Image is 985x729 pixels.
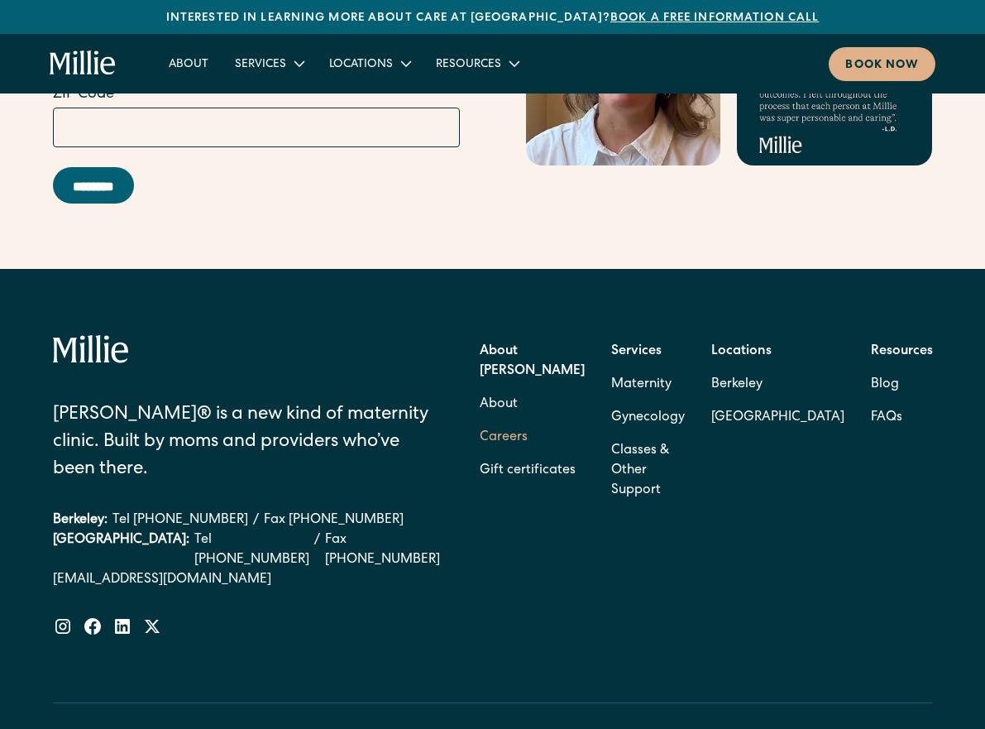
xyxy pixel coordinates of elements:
div: Berkeley: [53,511,108,530]
div: Locations [316,50,423,77]
strong: Locations [711,345,772,358]
a: Fax [PHONE_NUMBER] [264,511,404,530]
a: About [155,50,222,77]
label: ZIP Code [53,84,460,106]
strong: Resources [871,345,933,358]
div: / [314,530,320,570]
div: [GEOGRAPHIC_DATA]: [53,530,189,570]
a: Gift certificates [480,454,576,487]
a: [GEOGRAPHIC_DATA] [711,401,844,434]
strong: Services [611,345,662,358]
a: Maternity [611,368,672,401]
a: home [50,50,117,77]
div: Locations [329,56,393,74]
a: Careers [480,421,528,454]
div: Resources [423,50,531,77]
div: [PERSON_NAME]® is a new kind of maternity clinic. Built by moms and providers who’ve been there. [53,402,440,484]
strong: About [PERSON_NAME] [480,345,585,378]
a: About [480,388,518,421]
div: / [253,511,259,530]
a: FAQs [871,401,902,434]
a: Classes & Other Support [611,434,685,507]
a: Gynecology [611,401,685,434]
a: Berkeley [711,368,844,401]
a: Book a free information call [610,12,819,24]
div: Services [235,56,286,74]
a: Book now [829,47,935,81]
a: Blog [871,368,899,401]
div: Resources [436,56,501,74]
a: Tel [PHONE_NUMBER] [112,511,248,530]
div: Services [222,50,316,77]
a: Fax [PHONE_NUMBER] [325,530,440,570]
div: Book now [845,57,919,74]
a: Tel [PHONE_NUMBER] [194,530,309,570]
a: [EMAIL_ADDRESS][DOMAIN_NAME] [53,570,440,590]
